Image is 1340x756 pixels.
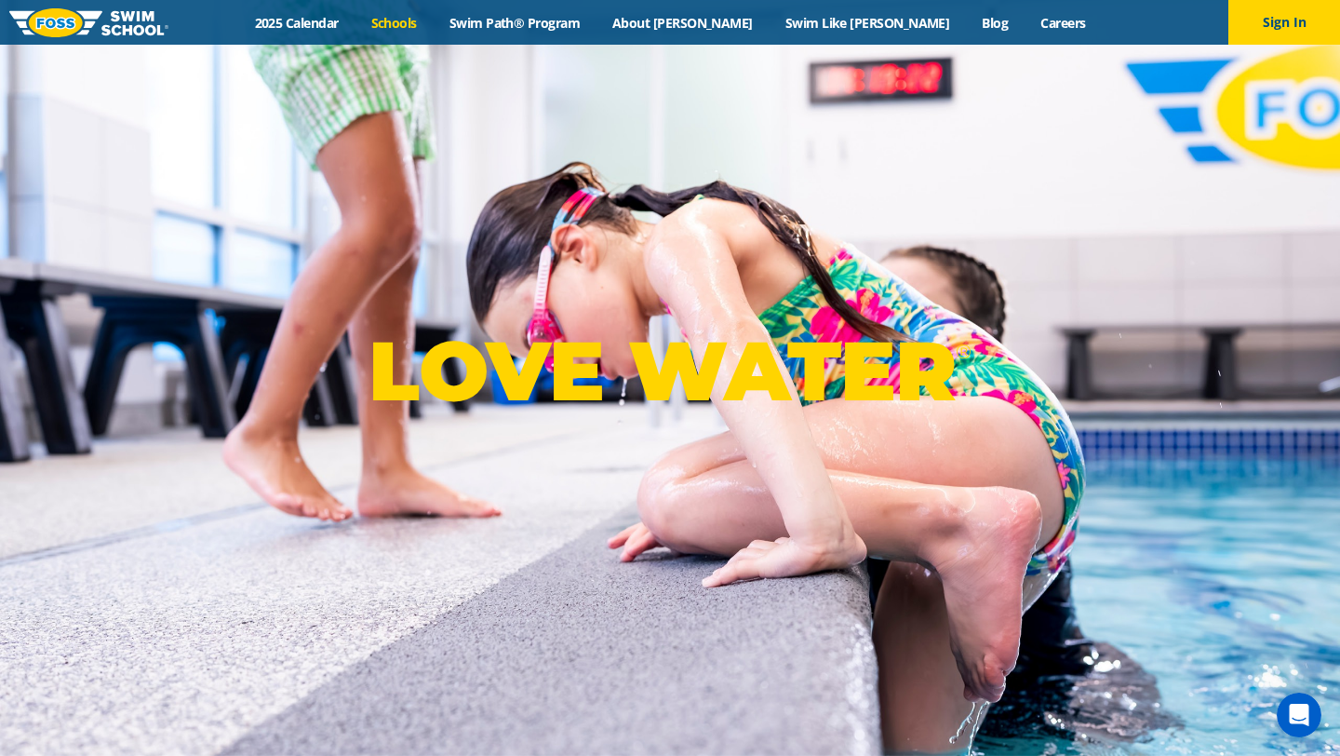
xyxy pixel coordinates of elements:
[769,14,966,32] a: Swim Like [PERSON_NAME]
[966,14,1025,32] a: Blog
[368,321,971,421] p: LOVE WATER
[238,14,355,32] a: 2025 Calendar
[355,14,433,32] a: Schools
[956,340,971,363] sup: ®
[596,14,770,32] a: About [PERSON_NAME]
[1277,693,1321,737] iframe: Intercom live chat
[433,14,596,32] a: Swim Path® Program
[9,8,168,37] img: FOSS Swim School Logo
[1025,14,1102,32] a: Careers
